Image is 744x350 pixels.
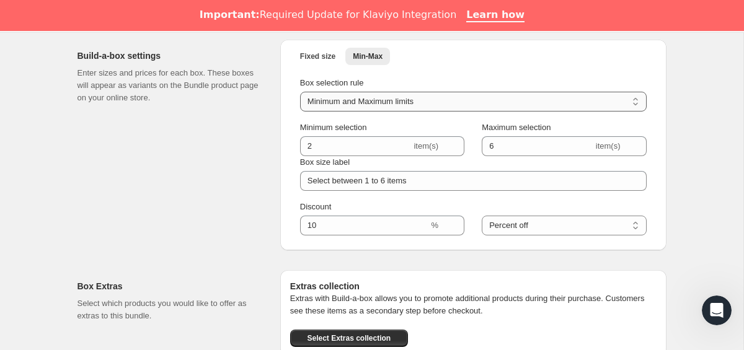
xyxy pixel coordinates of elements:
[482,123,551,132] span: Maximum selection
[307,333,391,343] span: Select Extras collection
[596,141,621,151] span: item(s)
[300,157,350,167] span: Box size label
[77,280,260,292] h2: Box Extras
[77,50,260,62] h2: Build-a-box settings
[353,51,383,61] span: Min-Max
[200,9,456,21] div: Required Update for Klaviyo Integration
[290,280,657,292] h6: Extras collection
[414,141,438,151] span: item(s)
[77,297,260,322] p: Select which products you would like to offer as extras to this bundle.
[290,330,408,347] button: Select Extras collection
[702,295,732,325] iframe: Intercom live chat
[300,51,335,61] span: Fixed size
[77,67,260,104] p: Enter sizes and prices for each box. These boxes will appear as variants on the Bundle product pa...
[290,292,657,317] p: Extras with Build-a-box allows you to promote additional products during their purchase. Customer...
[300,78,364,87] span: Box selection rule
[432,221,439,230] span: %
[300,123,367,132] span: Minimum selection
[466,9,525,22] a: Learn how
[300,202,332,211] span: Discount
[200,9,260,20] b: Important:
